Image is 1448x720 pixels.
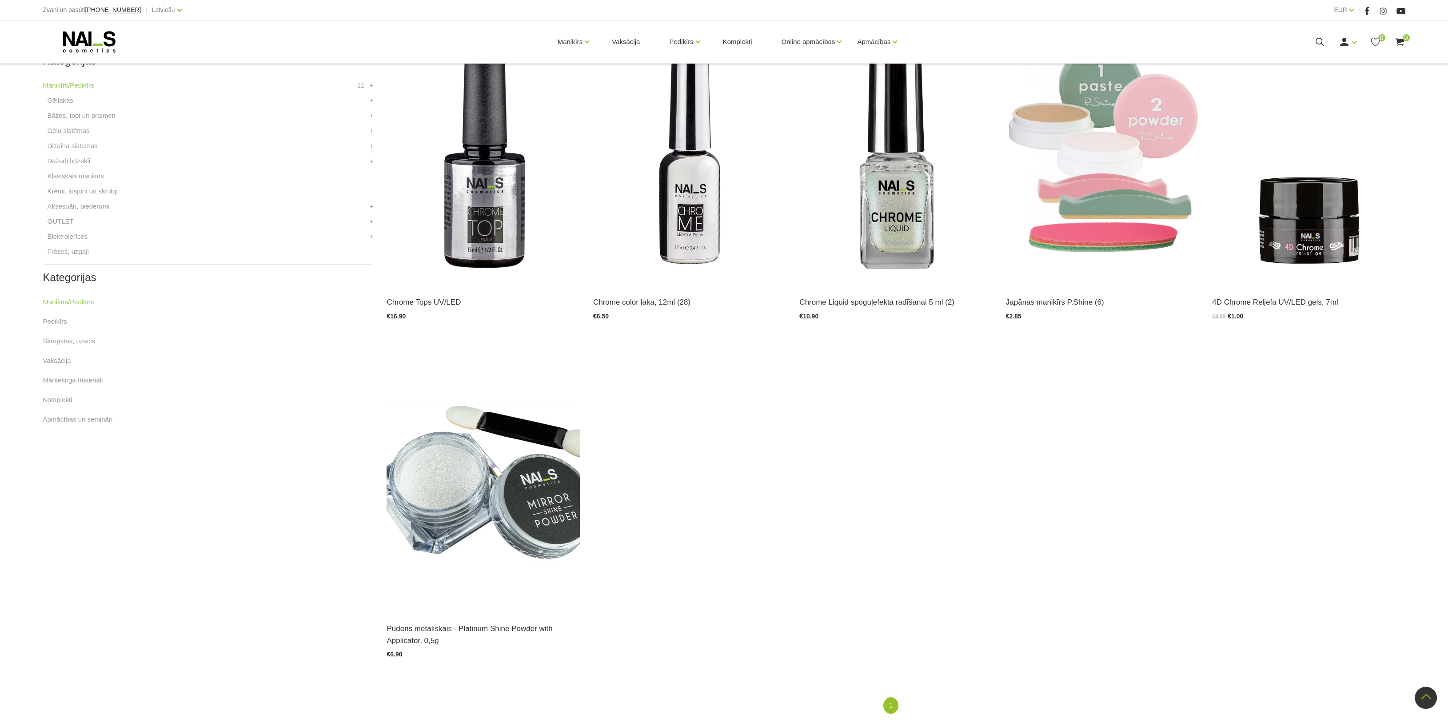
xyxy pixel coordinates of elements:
a: Mārketinga materiāli [43,375,103,386]
a: Pūderis metāliskais - Platinum Shine Powder with Applicator, 0,5g [387,623,579,647]
span: €4.20 [1212,314,1225,320]
a: Latviešu [152,4,175,15]
span: | [145,4,147,16]
a: + [370,80,374,91]
a: Pedikīrs [669,24,693,60]
a: Gēllakas [47,95,73,106]
img: Paredzēta hromēta jeb spoguļspīduma efekta veidošanai uz pilnas naga plātnes vai atsevišķiem diza... [593,20,786,285]
span: | [1358,4,1360,16]
a: + [370,125,374,136]
img: Dizaina produkts spilgtā spoguļa efekta radīšanai.LIETOŠANA: Pirms lietošanas nepieciešams sakrat... [799,20,992,285]
a: Chrome Liquid spoguļefekta radīšanai 5 ml (2) [799,296,992,308]
span: €1.00 [1228,313,1243,320]
a: Klasiskais manikīrs [47,171,104,181]
a: 0 [1394,36,1405,48]
a: + [370,141,374,151]
a: Manikīrs/Pedikīrs [43,80,94,91]
a: + [370,231,374,242]
span: 0 [1403,34,1410,41]
img: Virsējais pārklājums bez lipīgā slāņa.Nodrošina izcilu spīdumu un ilgnoturību. Neatstāj nenoklāta... [387,20,579,285]
a: 1 [883,697,898,714]
a: Komplekti [716,20,759,63]
a: + [370,201,374,212]
span: €2.85 [1006,313,1021,320]
a: [PHONE_NUMBER] [85,7,141,13]
a: 4D Chrome Reljefa UV/LED gels, 7ml [1212,296,1405,308]
span: 11 [357,80,365,91]
span: 0 [1378,34,1385,41]
a: Pedikīrs [43,316,67,327]
a: Vaksācija [43,355,71,366]
nav: catalog-product-list [387,697,1405,714]
div: Zvani un pasūti [43,4,141,16]
a: Krēmi, losjoni un skrubji [47,186,117,197]
a: EUR [1334,4,1347,15]
span: [PHONE_NUMBER] [85,6,141,13]
a: Dažādi līdzekļi [47,156,90,166]
span: €6.50 [593,313,609,320]
img: “Japānas manikīrs” – sapnis par veseliem un stipriem nagiem ir piepildījies!Japānas manikīrs izte... [1006,20,1199,285]
a: Apmācības un semināri [43,414,112,425]
a: OUTLET [47,216,73,227]
img: Reljefa gels, kas paredzēts dizaina veidošanai ar hroma gellakām. Tā konsistence ir īpaši izstrād... [1212,20,1405,285]
a: Apmācības [857,24,890,60]
a: Manikīrs [558,24,583,60]
a: Vaksācija [605,20,647,63]
a: Chrome color laka, 12ml (28) [593,296,786,308]
a: Dizaina sistēmas [47,141,97,151]
a: Skropstas, uzacis [43,336,95,346]
a: + [370,156,374,166]
a: Frēzes, uzgaļi [47,246,88,257]
a: Chrome Tops UV/LED [387,296,579,308]
a: Komplekti [43,394,72,405]
a: Japānas manikīrs P.Shine (6) [1006,296,1199,308]
span: €10.90 [799,313,818,320]
a: 0 [1370,36,1381,48]
h2: Kategorijas [43,272,373,283]
a: Manikīrs/Pedikīrs [43,297,94,307]
img: Augstas kvalitātes, metāliskā spoguļefekta dizaina pūderis lieliskam spīdumam. Šobrīd aktuāls spi... [387,346,579,611]
a: Gēlu sistēmas [47,125,89,136]
span: €6.90 [387,651,402,658]
a: + [370,216,374,227]
a: Online apmācības [781,24,835,60]
a: Elektroierīces [47,231,88,242]
a: Bāzes, topi un praimeri [47,110,115,121]
a: Aksesuāri, piederumi [47,201,109,212]
a: + [370,110,374,121]
span: €16.90 [387,313,406,320]
a: + [370,95,374,106]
